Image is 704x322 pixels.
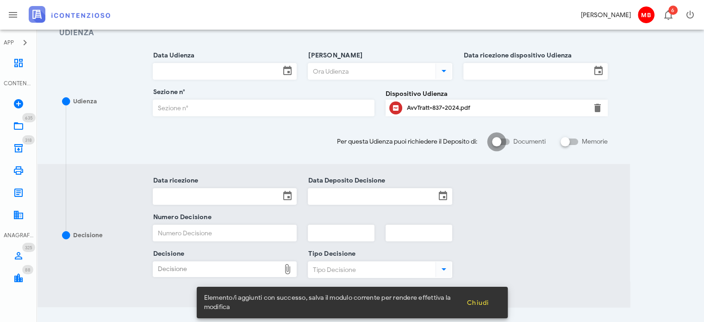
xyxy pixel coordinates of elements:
[459,294,497,311] button: Chiudi
[305,51,362,60] label: [PERSON_NAME]
[668,6,678,15] span: Distintivo
[4,231,33,240] div: ANAGRAFICA
[635,4,657,26] button: MB
[581,10,631,20] div: [PERSON_NAME]
[657,4,679,26] button: Distintivo
[25,245,32,251] span: 325
[337,137,477,146] span: Per questa Udienza puoi richiedere il Deposito di:
[308,262,434,278] input: Tipo Decisione
[4,79,33,88] div: CONTENZIOSO
[153,262,280,277] div: Decisione
[582,137,608,146] label: Memorie
[153,225,297,241] input: Numero Decisione
[25,267,31,273] span: 88
[22,265,33,274] span: Distintivo
[59,27,608,39] h3: Udienza
[638,6,654,23] span: MB
[308,63,434,79] input: Ora Udienza
[389,101,402,114] button: Clicca per aprire un'anteprima del file o scaricarlo
[305,249,355,259] label: Tipo Decisione
[150,249,185,259] label: Decisione
[25,115,33,121] span: 635
[407,104,586,112] div: AvvTratt-837-2024.pdf
[73,97,97,106] div: Udienza
[73,231,103,240] div: Decisione
[153,100,374,116] input: Sezione n°
[150,88,186,97] label: Sezione n°
[22,113,36,122] span: Distintivo
[513,137,546,146] label: Documenti
[204,293,459,312] span: Elemento/i aggiunti con successo, salva il modulo corrente per rendere effettiva la modifica
[592,102,603,114] button: Elimina
[22,135,35,145] span: Distintivo
[29,6,110,23] img: logo-text-2x.png
[22,243,35,252] span: Distintivo
[407,101,586,115] div: Clicca per aprire un'anteprima del file o scaricarlo
[150,213,212,222] label: Numero Decisione
[467,299,489,307] span: Chiudi
[25,137,32,143] span: 318
[386,89,448,99] label: Dispositivo Udienza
